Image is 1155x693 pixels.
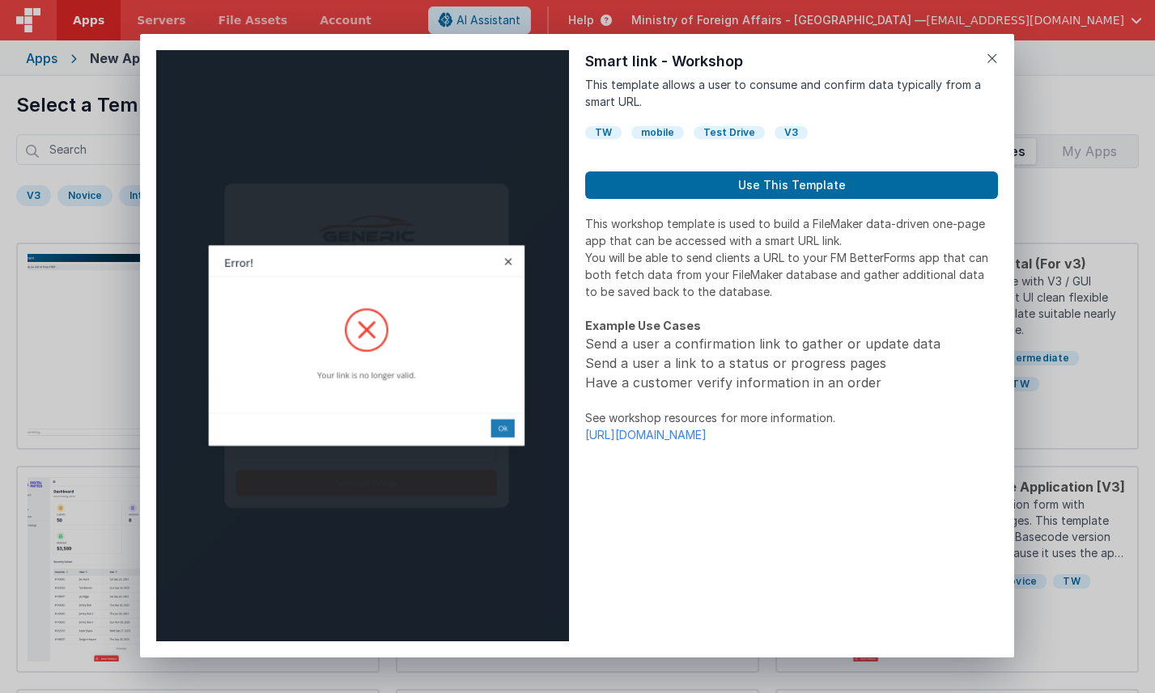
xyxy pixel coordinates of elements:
[585,50,998,73] h1: Smart link - Workshop
[585,319,701,332] strong: Example Use Cases
[694,126,765,139] div: Test Drive
[775,126,808,139] div: V3
[585,428,707,442] a: [URL][DOMAIN_NAME]
[585,249,998,300] p: You will be able to send clients a URL to your FM BetterForms app that can both fetch data from y...
[585,171,998,199] button: Use This Template
[585,334,998,353] li: Send a user a confirmation link to gather or update data
[585,353,998,373] li: Send a user a link to a status or progress pages
[585,215,998,249] p: This workshop template is used to build a FileMaker data-driven one-page app that can be accessed...
[585,126,622,139] div: TW
[631,126,684,139] div: mobile
[585,409,998,426] p: See workshop resources for more information.
[585,76,998,110] p: This template allows a user to consume and confirm data typically from a smart URL.
[585,373,998,392] li: Have a customer verify information in an order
